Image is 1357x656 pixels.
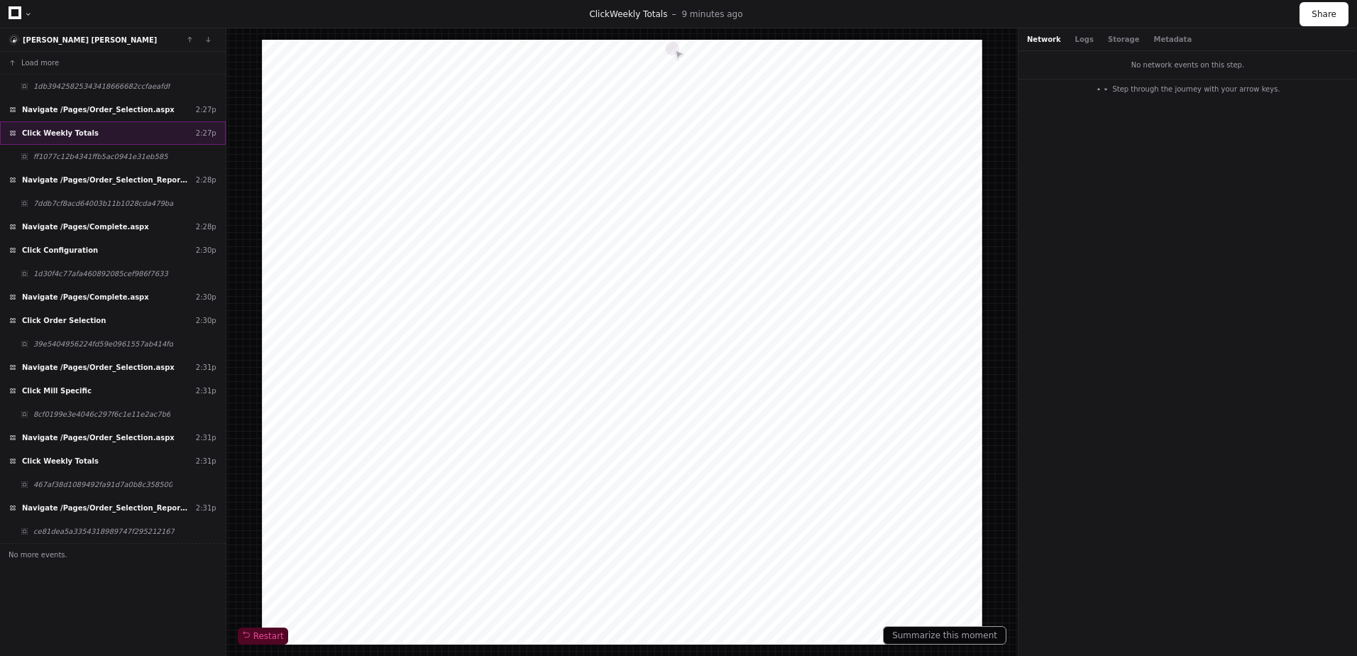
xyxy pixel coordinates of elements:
span: Click Configuration [22,245,98,256]
div: 2:27p [196,128,216,138]
button: Metadata [1153,34,1192,45]
span: Navigate /Pages/Order_Selection_Report.aspx [22,503,190,513]
span: Navigate /Pages/Complete.aspx [22,292,149,302]
span: Restart [242,630,284,642]
span: 1d30f4c77afa460892085cef986f7633 [33,268,168,279]
div: 2:30p [196,315,216,326]
img: 15.svg [10,35,19,45]
span: Load more [21,58,59,68]
span: Navigate /Pages/Order_Selection.aspx [22,432,175,443]
div: 2:31p [196,432,216,443]
span: 8cf0199e3e4046c297f6c1e11e2ac7b6 [33,409,170,420]
div: 2:30p [196,245,216,256]
span: 7ddb7cf8acd64003b11b1028cda479ba [33,198,173,209]
div: 2:31p [196,503,216,513]
div: 2:27p [196,104,216,115]
p: 9 minutes ago [681,9,742,20]
span: Click [589,9,610,19]
button: Network [1027,34,1061,45]
span: 39e5404956224fd59e0961557ab414fd [33,339,173,349]
a: [PERSON_NAME] [PERSON_NAME] [23,36,157,44]
div: 2:28p [196,175,216,185]
span: Weekly Totals [610,9,667,19]
button: Summarize this moment [883,626,1006,645]
span: Navigate /Pages/Order_Selection_Report.aspx [22,175,190,185]
button: Share [1300,2,1348,26]
div: 2:28p [196,222,216,232]
span: Step through the journey with your arrow keys. [1112,84,1280,94]
span: Click Weekly Totals [22,456,99,466]
div: No network events on this step. [1018,51,1357,79]
span: Click Weekly Totals [22,128,99,138]
button: Restart [238,628,288,645]
span: ce81dea5a3354318989747f295212167 [33,526,175,537]
span: ff1077c12b4341ffb5ac0941e31eb585 [33,151,168,162]
div: 2:31p [196,456,216,466]
span: 1db39425825343418666682ccfaeafdf [33,81,170,92]
span: Click Mill Specific [22,386,92,396]
button: Logs [1075,34,1094,45]
span: Click Order Selection [22,315,106,326]
span: Navigate /Pages/Order_Selection.aspx [22,104,175,115]
div: 2:31p [196,362,216,373]
span: Navigate /Pages/Complete.aspx [22,222,149,232]
button: Storage [1108,34,1139,45]
span: 467af38d1089492fa91d7a0b8c358500 [33,479,172,490]
div: 2:31p [196,386,216,396]
div: 2:30p [196,292,216,302]
span: Navigate /Pages/Order_Selection.aspx [22,362,175,373]
span: No more events. [9,550,67,560]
